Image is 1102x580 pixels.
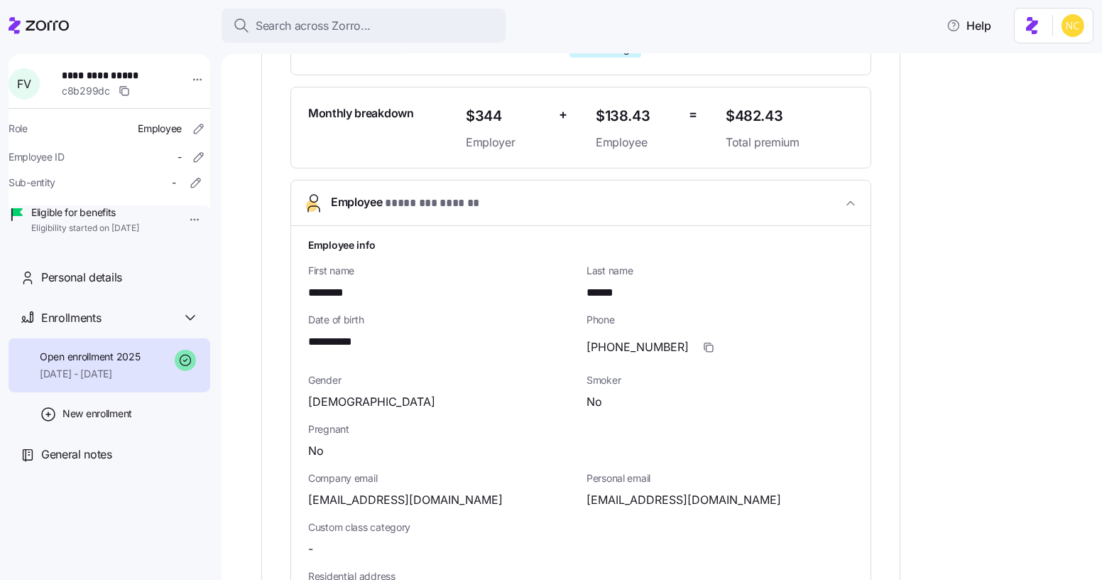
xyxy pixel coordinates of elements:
span: First name [308,264,575,278]
span: Gender [308,373,575,387]
span: Eligibility started on [DATE] [31,222,139,235]
span: Date of birth [308,313,575,327]
span: No [587,393,602,411]
span: Eligible for benefits [31,205,139,220]
span: - [178,150,182,164]
span: Search across Zorro... [256,17,371,35]
img: e03b911e832a6112bf72643c5874f8d8 [1062,14,1084,37]
span: Personal email [587,471,853,485]
span: Monthly breakdown [308,104,414,122]
span: Enrollments [41,309,101,327]
span: Company email [308,471,575,485]
span: $138.43 [596,104,677,128]
span: Employee [138,122,182,136]
span: $344 [466,104,547,128]
span: Employer [466,134,547,151]
span: + [559,104,567,125]
span: Total premium [726,134,853,151]
span: Phone [587,313,853,327]
span: Last name [587,264,853,278]
span: Help [946,17,991,34]
span: [PHONE_NUMBER] [587,338,689,356]
span: Pregnant [308,422,853,436]
span: [EMAIL_ADDRESS][DOMAIN_NAME] [308,491,503,509]
span: - [308,540,313,558]
span: Employee ID [9,150,65,164]
span: Smoker [587,373,853,387]
span: No [308,442,324,460]
span: Role [9,122,28,136]
h1: Employee info [308,237,853,252]
span: [DEMOGRAPHIC_DATA] [308,393,435,411]
span: New enrollment [62,407,132,421]
span: Employee [596,134,677,151]
span: - [172,176,176,190]
span: [DATE] - [DATE] [40,367,140,381]
span: Personal details [41,269,122,286]
span: c8b299dc [62,84,110,98]
span: General notes [41,446,112,463]
button: Help [935,11,1003,40]
span: Sub-entity [9,176,55,190]
span: = [689,104,697,125]
span: $482.43 [726,104,853,128]
span: Open enrollment 2025 [40,350,140,364]
span: Custom class category [308,520,575,535]
span: [EMAIL_ADDRESS][DOMAIN_NAME] [587,491,781,509]
span: F V [17,78,31,90]
button: Search across Zorro... [222,9,506,43]
span: Employee [331,193,481,213]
